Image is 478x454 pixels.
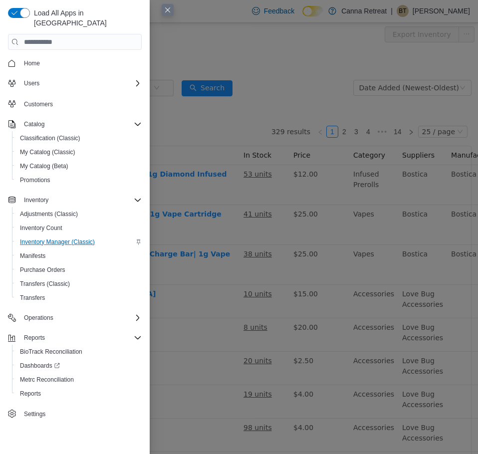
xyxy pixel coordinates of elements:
[20,97,142,110] span: Customers
[20,376,74,384] span: Metrc Reconciliation
[293,267,318,275] span: $15.00
[326,103,338,115] li: 1
[349,142,398,182] td: Infused Prerolls
[12,359,146,373] a: Dashboards
[402,147,428,155] span: Bostica
[64,401,107,409] a: OG Chillum
[4,193,146,207] button: Inventory
[20,57,44,69] a: Home
[338,103,350,115] li: 2
[64,411,102,419] span: VQG1VGTA
[16,132,142,144] span: Classification (Classic)
[12,159,146,173] button: My Catalog (Beta)
[293,334,313,342] span: $2.50
[293,300,318,308] span: $20.00
[20,252,45,260] span: Manifests
[24,59,40,67] span: Home
[24,196,48,204] span: Inventory
[16,292,142,304] span: Transfers
[16,160,142,172] span: My Catalog (Beta)
[16,236,99,248] a: Inventory Manager (Classic)
[293,128,310,136] span: Price
[293,147,318,155] span: $12.00
[243,401,272,409] u: 98 units
[16,208,142,220] span: Adjustments (Classic)
[16,222,66,234] a: Inventory Count
[12,31,125,47] span: Inventory Manager
[20,176,50,184] span: Promotions
[4,117,146,131] button: Catalog
[24,314,53,322] span: Operations
[31,226,56,251] img: Lemon Cherry Gelato|Charge Bar| 1g Vape Cartridge hero shot
[64,367,142,375] a: Zig Zag Cones 1 1/4
[31,400,56,425] img: OG Chillum hero shot
[64,227,230,245] a: Lemon Cherry Gelato|Charge Bar| 1g Vape Cartridge
[20,194,142,206] span: Inventory
[293,401,313,409] span: $4.00
[16,264,69,276] a: Purchase Orders
[162,4,174,16] button: Close this dialog
[20,162,68,170] span: My Catalog (Beta)
[4,76,146,90] button: Users
[16,250,49,262] a: Manifests
[451,147,477,155] span: Bostica
[16,146,79,158] a: My Catalog (Classic)
[16,292,49,304] a: Transfers
[64,187,222,206] a: Lime Og| Charge Bar| 1g Vape Cartridge (H)
[16,160,72,172] a: My Catalog (Beta)
[30,8,142,28] span: Load All Apps in [GEOGRAPHIC_DATA]
[243,187,272,195] u: 41 units
[16,236,142,248] span: Inventory Manager (Classic)
[20,148,75,156] span: My Catalog (Classic)
[385,3,459,19] button: Export Inventory
[349,362,398,396] td: Accessories
[20,294,45,302] span: Transfers
[31,146,56,171] img: Maui Wowie|Bostica| 1g Diamond Infused Preroll (S) hero shot
[20,238,95,246] span: Inventory Manager (Classic)
[31,333,56,358] img: Zig Zag 1 1/4 Papers hero shot
[363,103,374,114] a: 4
[4,56,146,70] button: Home
[12,131,146,145] button: Classification (Classic)
[31,266,56,291] img: 50mm Grinder hero shot
[70,3,114,14] span: All Locations
[12,277,146,291] button: Transfers (Classic)
[16,146,142,158] span: My Catalog (Classic)
[402,300,443,319] span: Love Bug Accessories
[3,6,10,12] i: icon: shop
[327,103,338,114] a: 1
[317,106,323,112] i: icon: left
[339,103,350,114] a: 2
[60,5,62,13] span: /
[349,329,398,362] td: Accessories
[154,62,160,69] i: icon: down
[405,103,417,115] li: Next Page
[12,207,146,221] button: Adjustments (Classic)
[103,60,149,70] span: All Categories
[20,312,57,324] button: Operations
[20,118,48,130] button: Catalog
[16,174,54,186] a: Promotions
[12,387,146,401] button: Reports
[362,103,374,115] li: 4
[64,378,101,386] span: BYT71NM0
[460,62,466,69] i: icon: down
[24,334,45,342] span: Reports
[16,360,142,372] span: Dashboards
[4,407,146,421] button: Settings
[293,367,313,375] span: $4.00
[349,396,398,429] td: Accessories
[408,106,414,112] i: icon: right
[16,174,142,186] span: Promotions
[64,248,101,256] span: U1757AZB
[16,360,64,372] a: Dashboards
[374,103,390,115] span: •••
[350,103,362,115] li: 3
[390,103,405,115] li: 14
[20,210,78,218] span: Adjustments (Classic)
[359,57,459,72] div: Date Added (Newest-Oldest)
[31,186,56,211] img: Lime Og| Charge Bar| 1g Vape Cartridge (H) hero shot
[4,96,146,111] button: Customers
[16,374,78,386] a: Metrc Reconciliation
[293,187,318,195] span: $25.00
